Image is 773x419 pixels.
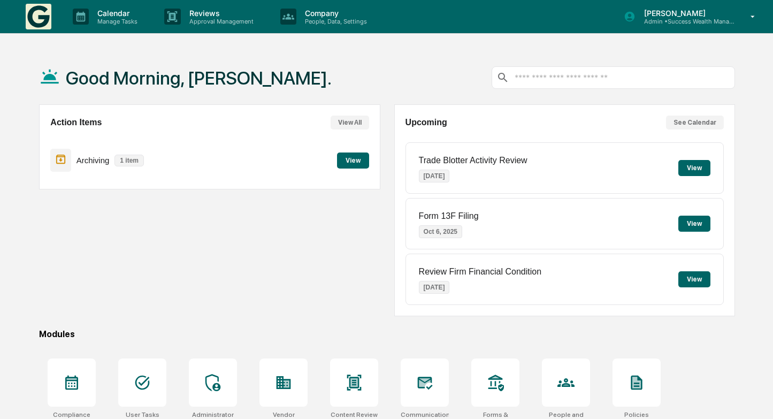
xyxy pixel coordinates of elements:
[419,211,479,221] p: Form 13F Filing
[296,18,372,25] p: People, Data, Settings
[666,116,724,129] button: See Calendar
[66,67,332,89] h1: Good Morning, [PERSON_NAME].
[181,18,259,25] p: Approval Management
[678,271,710,287] button: View
[624,411,649,418] div: Policies
[331,116,369,129] button: View All
[419,281,450,294] p: [DATE]
[405,118,447,127] h2: Upcoming
[678,216,710,232] button: View
[419,267,541,277] p: Review Firm Financial Condition
[296,9,372,18] p: Company
[337,155,369,165] a: View
[89,18,143,25] p: Manage Tasks
[636,9,735,18] p: [PERSON_NAME]
[26,4,51,29] img: logo
[678,160,710,176] button: View
[126,411,159,418] div: User Tasks
[114,155,144,166] p: 1 item
[89,9,143,18] p: Calendar
[181,9,259,18] p: Reviews
[636,18,735,25] p: Admin • Success Wealth Management
[419,170,450,182] p: [DATE]
[419,225,462,238] p: Oct 6, 2025
[739,384,768,413] iframe: Open customer support
[39,329,735,339] div: Modules
[50,118,102,127] h2: Action Items
[76,156,110,165] p: Archiving
[337,153,369,169] button: View
[419,156,527,165] p: Trade Blotter Activity Review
